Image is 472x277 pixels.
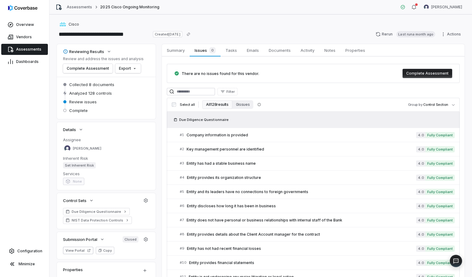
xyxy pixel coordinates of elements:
span: Issues [192,46,218,55]
span: Review issues [69,99,97,105]
span: # 8 [180,232,184,237]
span: Closed [123,236,138,242]
span: Entity provides details about the Client Account manager for the contract [187,232,416,237]
span: 4.0 [416,231,425,238]
span: Control Sets [63,198,86,203]
button: Meghan Paonessa avatar[PERSON_NAME] [420,2,466,12]
img: Meghan Paonessa avatar [64,145,70,151]
span: 2025 Cisco Ongoing Monitoring [100,5,159,10]
a: #4Entity provides its organization structure4.0Fully Compliant [180,171,455,184]
button: RerunLast runa month ago [372,30,439,39]
dt: Services [63,171,150,176]
span: Key management personnel are identified [187,147,416,152]
img: logo-D7KZi-bG.svg [8,5,37,11]
button: Actions [439,30,465,39]
span: Submission Portal [63,237,97,242]
a: #6Entity discloses how long it has been in business4.0Fully Compliant [180,199,455,213]
a: Assessments [67,5,92,10]
span: # 2 [180,147,184,151]
span: Group by [408,102,423,107]
a: NIST Data Protection Controls [63,217,132,224]
button: Complete Assessment [402,69,452,78]
a: Assessments [1,44,48,55]
span: Fully Compliant [425,217,455,223]
span: [PERSON_NAME] [73,146,101,151]
button: Filter [217,88,238,95]
span: Set Inherent Risk [63,162,96,168]
a: Overview [1,19,48,30]
dt: Assignee [63,137,150,143]
span: Vendors [16,35,32,39]
span: Fully Compliant [425,203,455,209]
a: #5Entity and its leaders have no connections to foreign governments4.0Fully Compliant [180,185,455,199]
span: There are no issues found for this vendor. [182,71,259,76]
span: Entity discloses how long it has been in business [187,204,416,209]
span: Due Diligence Questionnaire [179,117,229,122]
a: #8Entity provides details about the Client Account manager for the contract4.0Fully Compliant [180,227,455,241]
span: Fully Compliant [425,132,455,138]
a: Configuration [2,246,47,257]
a: #10Entity provides financial statements4.0Fully Compliant [180,256,455,270]
span: # 7 [180,218,184,222]
span: Notes [322,46,338,54]
span: 4.0 [416,217,425,223]
span: Configuration [17,249,42,254]
span: Fully Compliant [425,146,455,152]
span: # 1 [180,133,184,137]
span: Fully Compliant [425,246,455,252]
span: NIST Data Protection Controls [72,218,123,223]
img: Meghan Paonessa avatar [424,5,429,10]
span: Entity has not had recent financial losses [187,246,416,251]
a: #7Entity does not have personal or business relationships with internal staff of the Bank4.0Fully... [180,213,455,227]
button: Control Sets [61,195,96,206]
span: Emails [244,46,261,54]
input: Select all [172,102,176,107]
span: Entity and its leaders have no connections to foreign governments [187,189,416,194]
button: 0 issues [232,100,253,109]
span: # 3 [180,161,184,166]
span: 4.0 [416,160,425,167]
span: 4.0 [416,175,425,181]
span: # 10 [180,260,187,265]
span: Details [63,127,76,132]
span: 0 [209,47,216,53]
span: [PERSON_NAME] [431,5,462,10]
a: #3Entity has had a stable business name4.0Fully Compliant [180,156,455,170]
span: Select all [180,102,195,107]
span: Filter [226,89,235,94]
span: Collected 8 documents [69,82,114,87]
span: Documents [266,46,293,54]
button: Complete Assessment [63,64,113,73]
span: Fully Compliant [425,160,455,167]
button: All 128 results [202,100,232,109]
a: #9Entity has not had recent financial losses4.0Fully Compliant [180,242,455,255]
button: View Portal [63,247,93,254]
span: # 9 [180,246,184,251]
a: #2Key management personnel are identified4.0Fully Compliant [180,142,455,156]
span: Fully Compliant [425,189,455,195]
span: Entity provides its organization structure [187,175,416,180]
div: Reviewing Results [63,49,104,54]
span: 4.0 [416,246,425,252]
span: Fully Compliant [425,175,455,181]
dt: Inherent Risk [63,155,150,161]
span: Activity [298,46,317,54]
button: Reviewing Results [61,46,113,57]
span: Entity does not have personal or business relationships with internal staff of the Bank [187,218,416,223]
span: Summary [164,46,187,54]
span: 4.0 [416,132,425,138]
span: Complete [69,108,88,113]
span: 4.0 [416,203,425,209]
span: Cisco [69,22,79,27]
span: # 4 [180,175,184,180]
button: Minimize [2,258,47,270]
span: Fully Compliant [425,231,455,238]
p: Review and address the issues and analysis [63,56,144,61]
button: Export [115,64,141,73]
span: Assessments [16,47,41,52]
span: Tasks [223,46,239,54]
span: 4.0 [416,146,425,152]
span: 4.0 [416,189,425,195]
a: Due Diligence Questionnaire [63,208,130,215]
a: #1Company information is provided4.0Fully Compliant [180,128,455,142]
